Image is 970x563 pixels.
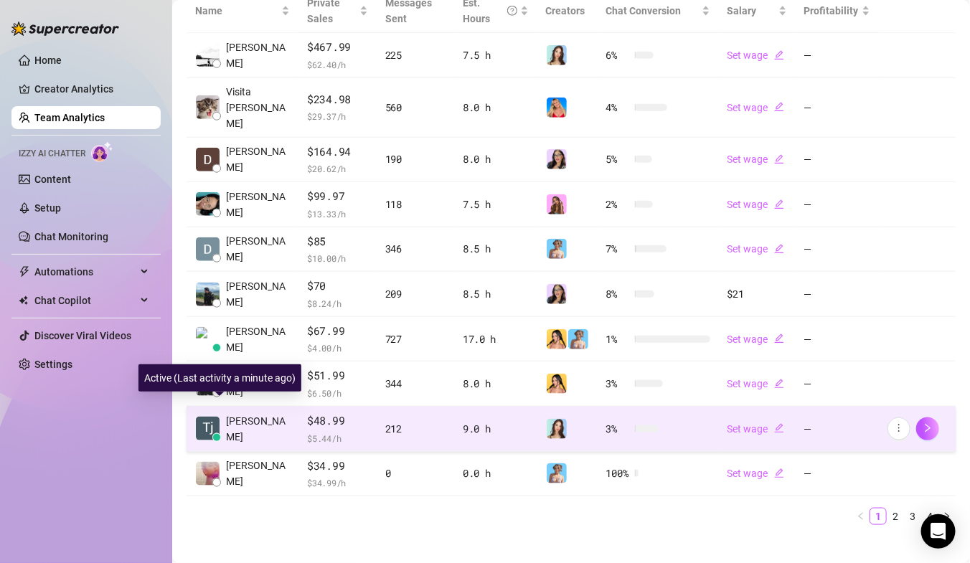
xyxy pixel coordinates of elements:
a: Settings [34,359,72,370]
td: — [796,138,879,183]
button: right [938,508,956,525]
span: 7 % [606,241,629,257]
a: Set wageedit [727,102,784,113]
img: Vanessa [547,239,567,259]
li: Next Page [938,508,956,525]
div: 7.5 h [463,47,529,63]
span: [PERSON_NAME] [226,39,290,71]
span: $ 13.33 /h [307,207,368,221]
span: edit [774,50,784,60]
img: connie [196,192,220,216]
span: $ 20.62 /h [307,161,368,176]
td: — [796,317,879,362]
span: edit [774,199,784,209]
li: 1 [870,508,887,525]
span: 8 % [606,286,629,302]
li: 4 [921,508,938,525]
span: $ 8.24 /h [307,296,368,311]
div: 7.5 h [463,197,529,212]
div: 8.0 h [463,100,529,115]
div: 190 [385,151,446,167]
div: 212 [385,421,446,437]
span: 6 % [606,47,629,63]
li: 3 [904,508,921,525]
span: $467.99 [307,39,368,56]
div: Active (Last activity a minute ago) [138,364,301,392]
span: Automations [34,260,136,283]
a: Home [34,55,62,66]
a: Chat Monitoring [34,231,108,242]
div: 8.0 h [463,376,529,392]
span: [PERSON_NAME] [226,233,290,265]
td: — [796,452,879,497]
a: Set wageedit [727,243,784,255]
span: $85 [307,233,368,250]
td: — [796,182,879,227]
a: Set wageedit [727,468,784,479]
div: 0.0 h [463,465,529,481]
div: 344 [385,376,446,392]
a: Creator Analytics [34,77,149,100]
span: [PERSON_NAME] [226,323,290,355]
img: Wyne [196,43,220,67]
img: Dale Jacolba [196,237,220,261]
span: $34.99 [307,458,368,475]
span: [PERSON_NAME] [226,189,290,220]
td: — [796,407,879,452]
span: more [894,423,904,433]
span: [PERSON_NAME] [226,278,290,310]
span: $67.99 [307,323,368,340]
span: edit [774,468,784,478]
td: — [796,78,879,138]
a: 2 [887,508,903,524]
span: 100 % [606,465,629,481]
img: AI Chatter [91,141,113,162]
span: $ 29.37 /h [307,109,368,123]
a: 3 [905,508,920,524]
img: Sami [547,284,567,304]
img: Amelia [547,45,567,65]
a: Content [34,174,71,185]
span: $70 [307,278,368,295]
span: Salary [727,5,757,16]
span: $234.98 [307,91,368,108]
span: 4 % [606,100,629,115]
a: 1 [870,508,886,524]
img: Jocelyn [547,374,567,394]
span: left [857,512,865,521]
div: 118 [385,197,446,212]
span: edit [774,154,784,164]
span: edit [774,379,784,389]
td: — [796,33,879,78]
img: John [196,283,220,306]
div: $21 [727,286,787,302]
div: 17.0 h [463,331,529,347]
div: 727 [385,331,446,347]
span: 5 % [606,151,629,167]
span: $ 4.00 /h [307,341,368,355]
div: 8.0 h [463,151,529,167]
span: edit [774,423,784,433]
span: right [943,512,951,521]
span: edit [774,333,784,344]
img: Visita Renz Edw… [196,95,220,119]
span: Visita [PERSON_NAME] [226,84,290,131]
a: Set wageedit [727,199,784,210]
span: 1 % [606,331,629,347]
td: — [796,227,879,273]
div: 209 [385,286,446,302]
span: $ 62.40 /h [307,57,368,72]
span: $ 10.00 /h [307,251,368,265]
span: $ 34.99 /h [307,476,368,490]
a: Team Analytics [34,112,105,123]
span: Profitability [804,5,859,16]
a: Set wageedit [727,49,784,61]
div: 0 [385,465,446,481]
span: 2 % [606,197,629,212]
li: Previous Page [852,508,870,525]
span: [PERSON_NAME] [226,458,290,489]
span: 3 % [606,421,629,437]
span: edit [774,244,784,254]
img: Amelia [547,419,567,439]
img: Jocelyn [547,329,567,349]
